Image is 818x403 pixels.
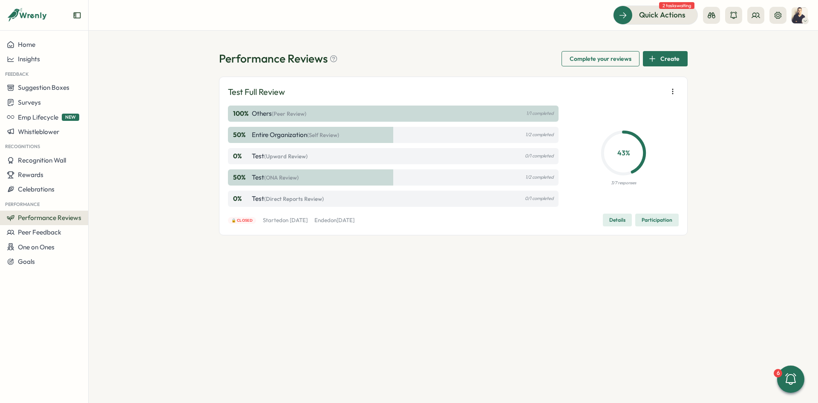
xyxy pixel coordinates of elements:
[18,228,61,236] span: Peer Feedback
[18,98,41,106] span: Surveys
[609,214,625,226] span: Details
[18,113,58,121] span: Emp Lifecycle
[526,111,553,116] p: 1/1 completed
[264,195,324,202] span: (Direct Reports Review)
[603,148,644,158] p: 43 %
[219,51,338,66] h1: Performance Reviews
[562,51,639,66] button: Complete your reviews
[73,11,81,20] button: Expand sidebar
[62,114,79,121] span: NEW
[525,153,553,159] p: 0/1 completed
[525,174,553,180] p: 1/2 completed
[252,173,299,182] p: test
[18,156,66,164] span: Recognition Wall
[233,173,250,182] p: 50 %
[639,9,686,20] span: Quick Actions
[611,180,636,186] p: 3/7 responses
[643,51,688,66] button: Create
[252,194,324,203] p: test
[659,2,694,9] span: 2 tasks waiting
[792,7,808,23] img: Jens Christenhuss
[18,55,40,63] span: Insights
[525,196,553,201] p: 0/1 completed
[264,153,308,160] span: (Upward Review)
[233,109,250,118] p: 100 %
[18,83,69,91] span: Suggestion Boxes
[642,214,672,226] span: Participation
[18,128,59,136] span: Whistleblower
[228,86,285,99] p: Test Full Review
[18,185,55,193] span: Celebrations
[18,40,35,49] span: Home
[231,217,253,223] span: 🔒 Closed
[777,366,804,393] button: 6
[233,151,250,161] p: 0 %
[603,214,632,226] button: Details
[774,369,782,377] div: 6
[613,6,698,24] button: Quick Actions
[264,174,299,181] span: (ONA Review)
[635,214,679,226] button: Participation
[252,109,306,118] p: Others
[272,110,306,117] span: (Peer Review)
[263,217,308,224] p: Started on [DATE]
[307,131,339,138] span: (Self Review)
[314,217,354,224] p: Ended on [DATE]
[233,130,250,140] p: 50 %
[18,257,35,266] span: Goals
[252,151,308,161] p: test
[18,171,43,179] span: Rewards
[18,214,81,222] span: Performance Reviews
[233,194,250,203] p: 0 %
[18,243,55,251] span: One on Ones
[570,51,631,66] span: Complete your reviews
[660,51,680,66] span: Create
[525,132,553,137] p: 1/2 completed
[252,130,339,140] p: Entire Organization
